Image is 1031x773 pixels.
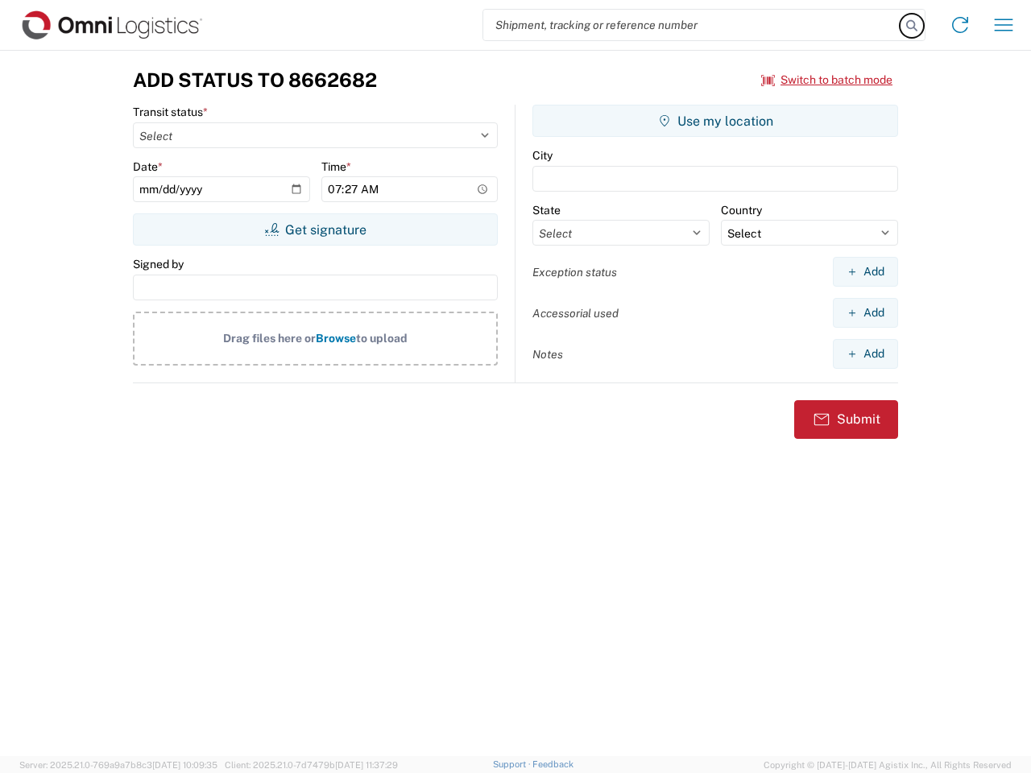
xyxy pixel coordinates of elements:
[532,306,619,320] label: Accessorial used
[223,332,316,345] span: Drag files here or
[19,760,217,770] span: Server: 2025.21.0-769a9a7b8c3
[761,67,892,93] button: Switch to batch mode
[532,148,553,163] label: City
[493,759,533,769] a: Support
[356,332,408,345] span: to upload
[133,159,163,174] label: Date
[133,105,208,119] label: Transit status
[316,332,356,345] span: Browse
[532,203,561,217] label: State
[133,213,498,246] button: Get signature
[335,760,398,770] span: [DATE] 11:37:29
[833,298,898,328] button: Add
[833,257,898,287] button: Add
[133,257,184,271] label: Signed by
[532,265,617,279] label: Exception status
[532,759,573,769] a: Feedback
[532,347,563,362] label: Notes
[794,400,898,439] button: Submit
[483,10,901,40] input: Shipment, tracking or reference number
[152,760,217,770] span: [DATE] 10:09:35
[532,105,898,137] button: Use my location
[721,203,762,217] label: Country
[764,758,1012,772] span: Copyright © [DATE]-[DATE] Agistix Inc., All Rights Reserved
[833,339,898,369] button: Add
[225,760,398,770] span: Client: 2025.21.0-7d7479b
[133,68,377,92] h3: Add Status to 8662682
[321,159,351,174] label: Time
